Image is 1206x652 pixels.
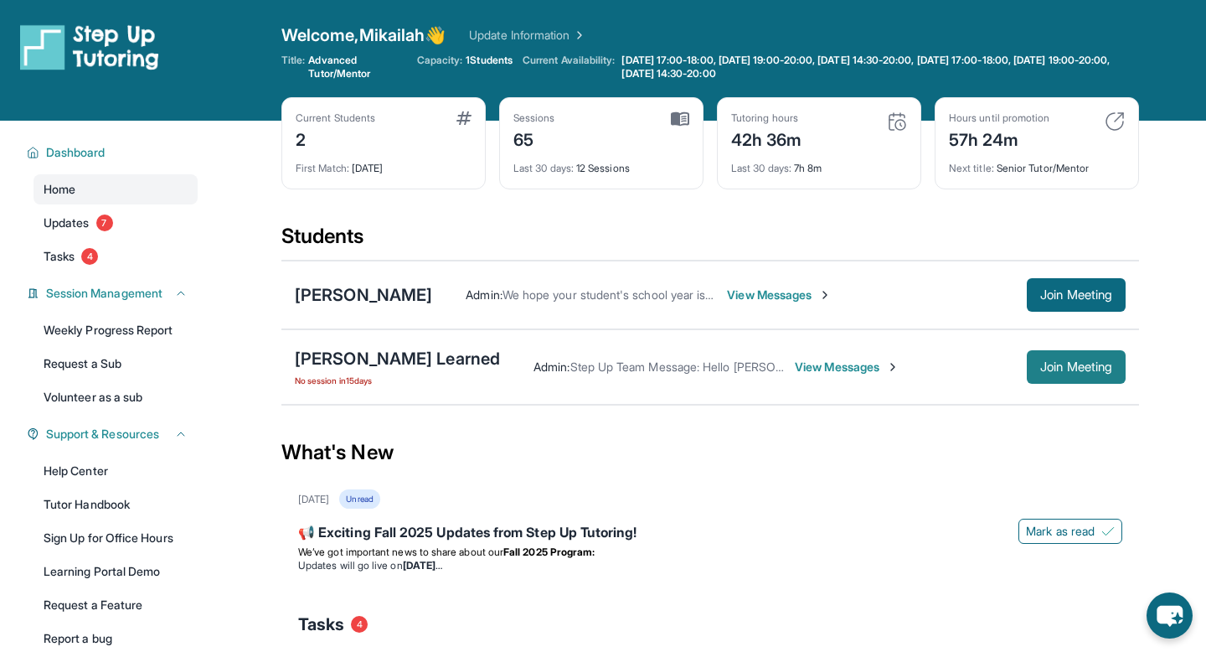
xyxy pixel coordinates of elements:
[46,426,159,442] span: Support & Resources
[33,489,198,520] a: Tutor Handbook
[1040,362,1112,372] span: Join Meeting
[46,285,162,302] span: Session Management
[513,162,574,174] span: Last 30 days :
[39,285,188,302] button: Session Management
[731,125,802,152] div: 42h 36m
[298,613,344,636] span: Tasks
[1026,523,1095,540] span: Mark as read
[731,111,802,125] div: Tutoring hours
[281,54,305,80] span: Title:
[1040,290,1112,300] span: Join Meeting
[949,125,1049,152] div: 57h 24m
[351,616,368,633] span: 4
[887,111,907,132] img: card
[298,493,329,506] div: [DATE]
[33,556,198,587] a: Learning Portal Demo
[296,125,375,152] div: 2
[949,152,1125,175] div: Senior Tutor/Mentor
[33,315,198,345] a: Weekly Progress Report
[466,54,513,67] span: 1 Students
[33,349,198,379] a: Request a Sub
[569,27,586,44] img: Chevron Right
[308,54,406,80] span: Advanced Tutor/Mentor
[33,382,198,412] a: Volunteer as a sub
[466,287,502,302] span: Admin :
[298,559,1122,572] li: Updates will go live on
[33,241,198,272] a: Tasks4
[513,111,555,125] div: Sessions
[295,283,432,307] div: [PERSON_NAME]
[469,27,586,44] a: Update Information
[533,360,569,374] span: Admin :
[795,359,899,375] span: View Messages
[33,208,198,238] a: Updates7
[949,162,994,174] span: Next title :
[818,288,832,302] img: Chevron-Right
[33,590,198,620] a: Request a Feature
[1018,519,1122,544] button: Mark as read
[96,215,113,231] span: 7
[1027,278,1126,312] button: Join Meeting
[81,248,98,265] span: 4
[20,23,159,70] img: logo
[39,144,188,161] button: Dashboard
[1147,592,1193,639] button: chat-button
[503,546,595,558] strong: Fall 2025 Program:
[33,174,198,204] a: Home
[33,456,198,486] a: Help Center
[731,152,907,175] div: 7h 8m
[671,111,689,127] img: card
[44,248,75,265] span: Tasks
[456,111,472,125] img: card
[295,347,500,370] div: [PERSON_NAME] Learned
[513,152,689,175] div: 12 Sessions
[886,360,899,374] img: Chevron-Right
[281,23,446,47] span: Welcome, Mikailah 👋
[523,54,615,80] span: Current Availability:
[46,144,106,161] span: Dashboard
[621,54,1136,80] span: [DATE] 17:00-18:00, [DATE] 19:00-20:00, [DATE] 14:30-20:00, [DATE] 17:00-18:00, [DATE] 19:00-20:0...
[298,522,1122,546] div: 📢 Exciting Fall 2025 Updates from Step Up Tutoring!
[731,162,791,174] span: Last 30 days :
[339,489,379,509] div: Unread
[295,374,500,387] span: No session in 15 days
[296,152,472,175] div: [DATE]
[44,215,90,231] span: Updates
[44,181,75,198] span: Home
[1101,525,1115,538] img: Mark as read
[281,223,1139,260] div: Students
[618,54,1139,80] a: [DATE] 17:00-18:00, [DATE] 19:00-20:00, [DATE] 14:30-20:00, [DATE] 17:00-18:00, [DATE] 19:00-20:0...
[417,54,463,67] span: Capacity:
[39,426,188,442] button: Support & Resources
[1027,350,1126,384] button: Join Meeting
[727,287,832,303] span: View Messages
[1105,111,1125,132] img: card
[296,162,349,174] span: First Match :
[298,546,503,558] span: We’ve got important news to share about our
[296,111,375,125] div: Current Students
[33,523,198,553] a: Sign Up for Office Hours
[281,416,1139,489] div: What's New
[403,559,442,572] strong: [DATE]
[513,125,555,152] div: 65
[949,111,1049,125] div: Hours until promotion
